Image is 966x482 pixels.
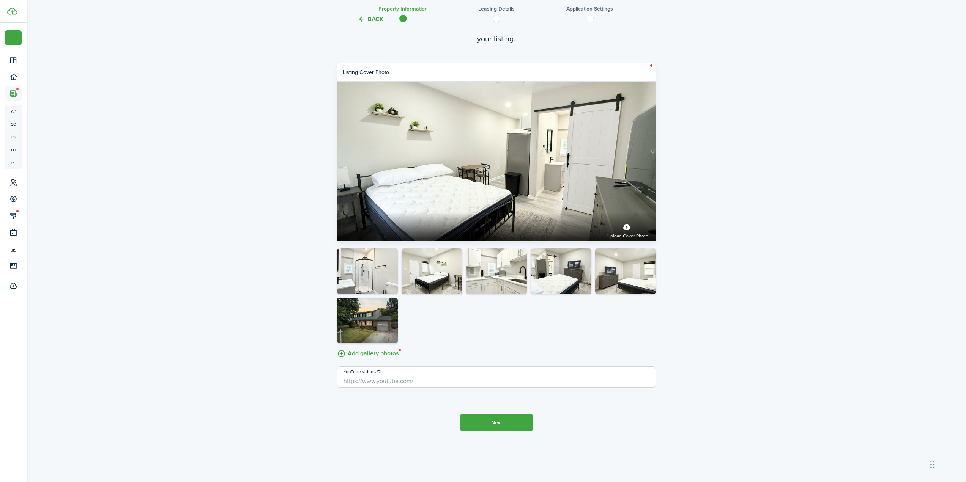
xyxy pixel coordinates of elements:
span: Upload cover photo [607,232,648,240]
label: Upload cover photo [607,220,648,240]
button: Back [358,15,383,23]
img: TenantCloud [7,8,17,15]
img: IMG_1390.jpg [402,248,462,294]
a: ld [5,143,22,156]
div: Drag [930,453,935,476]
button: Next [460,414,533,431]
img: IMG_1392.jpg [466,248,527,294]
a: ap [5,105,22,118]
input: https://www.youtube.com/ [337,366,656,388]
button: Open menu [5,30,22,45]
img: IMG_1389.jpg [531,248,591,294]
iframe: Chat Widget [928,446,966,482]
img: IMG_1393.jpg [595,248,656,294]
img: IMG_1391.jpg [337,248,398,294]
h3: Leasing details [478,5,515,13]
a: ls [5,130,22,143]
div: Listing cover photo [343,68,389,76]
h3: Property information [378,5,428,13]
h3: Application settings [566,5,613,13]
a: sc [5,118,22,130]
a: pl [5,156,22,169]
img: VALO2076540_1_3.jpg [337,298,398,343]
